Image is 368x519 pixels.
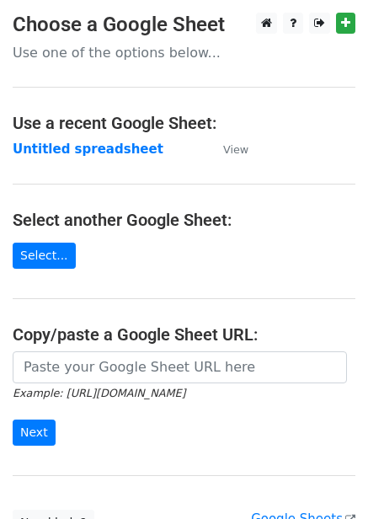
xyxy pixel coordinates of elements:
p: Use one of the options below... [13,44,355,62]
input: Next [13,420,56,446]
a: Untitled spreadsheet [13,142,163,157]
a: View [206,142,248,157]
h4: Select another Google Sheet: [13,210,355,230]
h4: Copy/paste a Google Sheet URL: [13,324,355,345]
a: Select... [13,243,76,269]
small: Example: [URL][DOMAIN_NAME] [13,387,185,399]
small: View [223,143,248,156]
h3: Choose a Google Sheet [13,13,355,37]
h4: Use a recent Google Sheet: [13,113,355,133]
input: Paste your Google Sheet URL here [13,351,347,383]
